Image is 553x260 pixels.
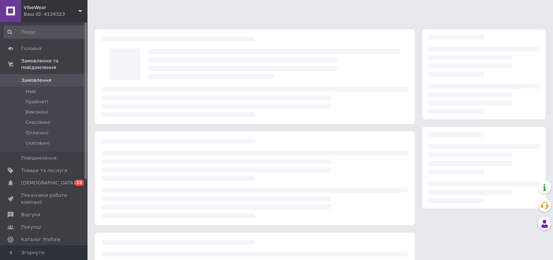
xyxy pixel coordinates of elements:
[4,26,86,39] input: Пошук
[21,224,41,230] span: Покупці
[21,192,67,205] span: Показники роботи компанії
[21,45,42,52] span: Головна
[24,4,78,11] span: VibeWear
[26,99,48,105] span: Прийняті
[26,119,50,126] span: Скасовані
[21,180,75,186] span: [DEMOGRAPHIC_DATA]
[21,77,51,84] span: Замовлення
[21,236,61,243] span: Каталог ProSale
[21,155,57,161] span: Повідомлення
[21,167,67,174] span: Товари та послуги
[26,140,50,146] span: скасовані
[26,88,36,95] span: Нові
[26,130,48,136] span: Оплачені
[75,180,84,186] span: 23
[24,11,87,18] div: Ваш ID: 4124323
[21,211,40,218] span: Відгуки
[26,109,48,115] span: Виконані
[21,58,87,71] span: Замовлення та повідомлення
